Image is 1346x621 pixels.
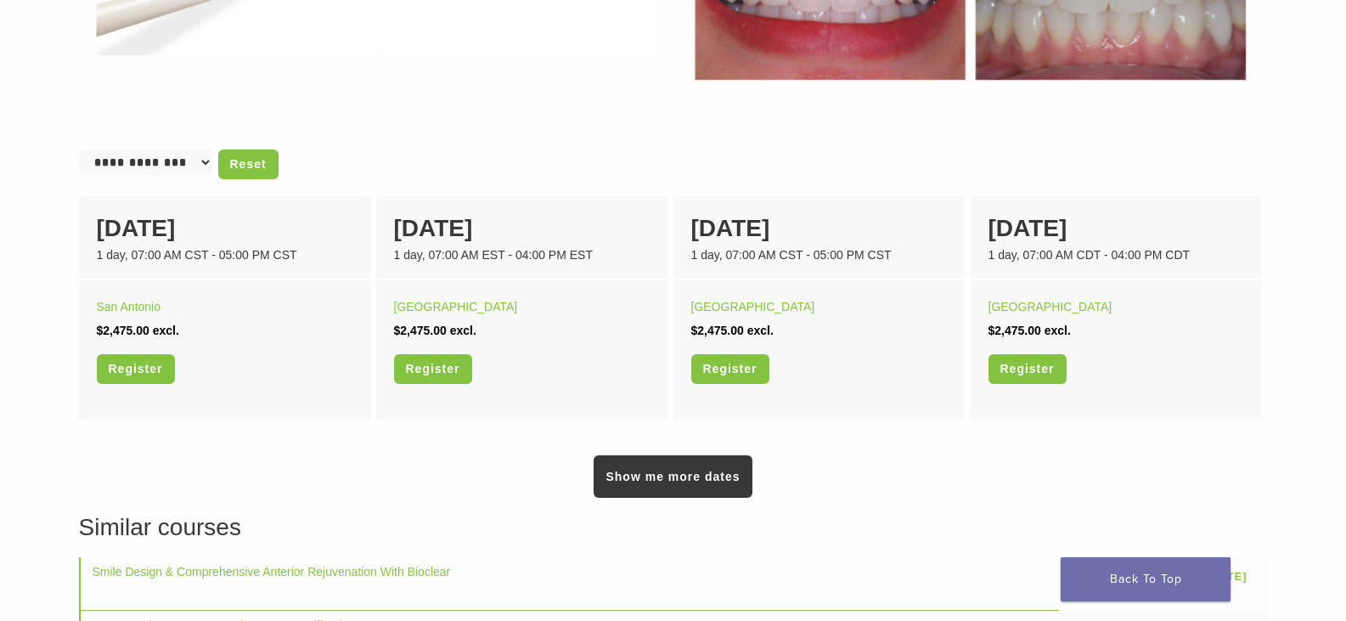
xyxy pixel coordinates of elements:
[691,354,769,384] a: Register
[691,300,815,313] a: [GEOGRAPHIC_DATA]
[988,300,1112,313] a: [GEOGRAPHIC_DATA]
[691,246,947,264] div: 1 day, 07:00 AM CST - 05:00 PM CST
[394,324,447,337] span: $2,475.00
[691,211,947,246] div: [DATE]
[394,300,518,313] a: [GEOGRAPHIC_DATA]
[594,455,752,498] a: Show me more dates
[153,324,179,337] span: excl.
[394,354,472,384] a: Register
[1045,324,1071,337] span: excl.
[691,324,744,337] span: $2,475.00
[988,246,1244,264] div: 1 day, 07:00 AM CDT - 04:00 PM CDT
[394,211,650,246] div: [DATE]
[394,246,650,264] div: 1 day, 07:00 AM EST - 04:00 PM EST
[988,324,1041,337] span: $2,475.00
[97,324,149,337] span: $2,475.00
[747,324,774,337] span: excl.
[988,211,1244,246] div: [DATE]
[988,354,1067,384] a: Register
[93,565,451,579] a: Smile Design & Comprehensive Anterior Rejuvenation With Bioclear
[97,300,161,313] a: San Antonio
[97,246,352,264] div: 1 day, 07:00 AM CST - 05:00 PM CST
[450,324,476,337] span: excl.
[218,150,279,179] a: Reset
[97,354,175,384] a: Register
[79,510,1268,545] h3: Similar courses
[1061,557,1231,601] a: Back To Top
[97,211,352,246] div: [DATE]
